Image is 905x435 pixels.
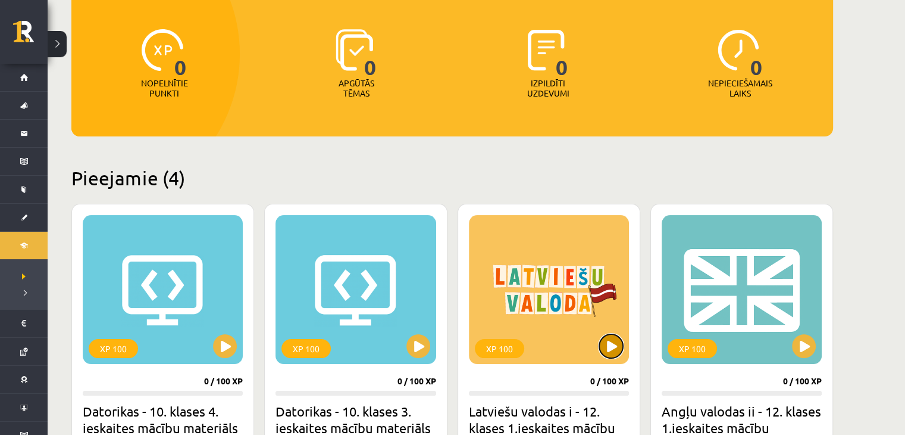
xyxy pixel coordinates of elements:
p: Nepieciešamais laiks [708,78,772,98]
img: icon-xp-0682a9bc20223a9ccc6f5883a126b849a74cddfe5390d2b41b4391c66f2066e7.svg [142,29,183,71]
div: XP 100 [89,339,138,358]
p: Apgūtās tēmas [333,78,380,98]
img: icon-completed-tasks-ad58ae20a441b2904462921112bc710f1caf180af7a3daa7317a5a94f2d26646.svg [528,29,565,71]
h2: Pieejamie (4) [71,166,833,189]
a: Rīgas 1. Tālmācības vidusskola [13,21,48,51]
div: XP 100 [281,339,331,358]
span: 0 [556,29,568,78]
img: icon-learned-topics-4a711ccc23c960034f471b6e78daf4a3bad4a20eaf4de84257b87e66633f6470.svg [336,29,373,71]
p: Nopelnītie punkti [141,78,188,98]
div: XP 100 [475,339,524,358]
img: icon-clock-7be60019b62300814b6bd22b8e044499b485619524d84068768e800edab66f18.svg [718,29,759,71]
span: 0 [750,29,763,78]
span: 0 [364,29,377,78]
p: Izpildīti uzdevumi [525,78,571,98]
div: XP 100 [668,339,717,358]
span: 0 [174,29,187,78]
